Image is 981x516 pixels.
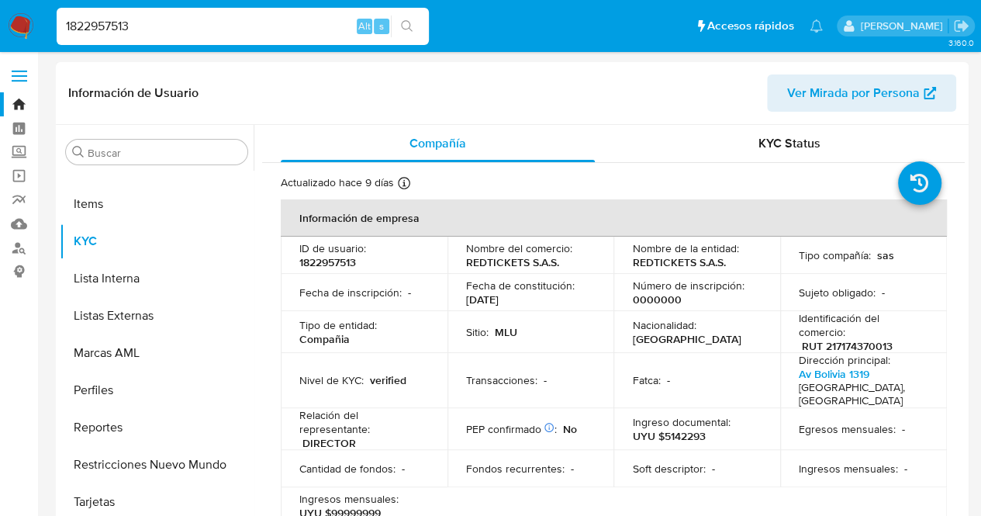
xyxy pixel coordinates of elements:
[902,422,905,436] p: -
[666,373,669,387] p: -
[68,85,199,101] h1: Información de Usuario
[281,175,394,190] p: Actualizado hace 9 días
[632,241,738,255] p: Nombre de la entidad :
[60,372,254,409] button: Perfiles
[495,325,517,339] p: MLU
[299,462,396,476] p: Cantidad de fondos :
[281,199,947,237] th: Información de empresa
[299,373,364,387] p: Nivel de KYC :
[60,409,254,446] button: Reportes
[466,255,559,269] p: REDTICKETS S.A.S.
[632,318,696,332] p: Nacionalidad :
[391,16,423,37] button: search-icon
[402,462,405,476] p: -
[810,19,823,33] a: Notificaciones
[953,18,969,34] a: Salir
[758,134,820,152] span: KYC Status
[466,241,572,255] p: Nombre del comercio :
[802,339,893,353] p: RUT 217174370013
[299,332,350,346] p: Compañia
[563,422,577,436] p: No
[370,373,406,387] p: verified
[358,19,371,33] span: Alt
[88,146,241,160] input: Buscar
[299,286,402,300] p: Fecha de inscripción :
[60,185,254,223] button: Items
[544,373,547,387] p: -
[571,462,574,476] p: -
[379,19,384,33] span: s
[632,429,705,443] p: UYU $5142293
[799,248,871,262] p: Tipo compañía :
[787,74,920,112] span: Ver Mirada por Persona
[711,462,714,476] p: -
[882,286,885,300] p: -
[877,248,894,262] p: sas
[767,74,956,112] button: Ver Mirada por Persona
[632,279,744,293] p: Número de inscripción :
[799,353,890,367] p: Dirección principal :
[799,366,869,382] a: Av Bolivia 1319
[466,462,565,476] p: Fondos recurrentes :
[799,422,896,436] p: Egresos mensuales :
[632,373,660,387] p: Fatca :
[904,462,907,476] p: -
[799,286,876,300] p: Sujeto obligado :
[299,408,429,436] p: Relación del representante :
[60,223,254,260] button: KYC
[799,311,928,339] p: Identificación del comercio :
[72,146,85,158] button: Buscar
[60,334,254,372] button: Marcas AML
[707,18,794,34] span: Accesos rápidos
[299,255,356,269] p: 1822957513
[466,373,537,387] p: Transacciones :
[60,297,254,334] button: Listas Externas
[860,19,948,33] p: agostina.bazzano@mercadolibre.com
[632,332,741,346] p: [GEOGRAPHIC_DATA]
[299,492,399,506] p: Ingresos mensuales :
[466,279,575,293] p: Fecha de constitución :
[408,286,411,300] p: -
[409,134,466,152] span: Compañía
[57,16,429,36] input: Buscar usuario o caso...
[466,422,557,436] p: PEP confirmado :
[799,381,922,408] h4: [GEOGRAPHIC_DATA], [GEOGRAPHIC_DATA]
[466,293,499,306] p: [DATE]
[632,462,705,476] p: Soft descriptor :
[299,241,366,255] p: ID de usuario :
[466,325,489,339] p: Sitio :
[632,293,681,306] p: 0000000
[632,415,730,429] p: Ingreso documental :
[60,260,254,297] button: Lista Interna
[299,318,377,332] p: Tipo de entidad :
[632,255,725,269] p: REDTICKETS S.A.S.
[60,446,254,483] button: Restricciones Nuevo Mundo
[799,462,898,476] p: Ingresos mensuales :
[302,436,356,450] p: DIRECTOR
